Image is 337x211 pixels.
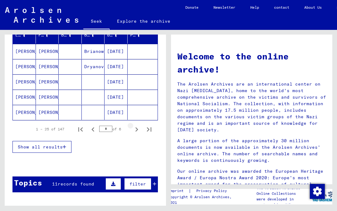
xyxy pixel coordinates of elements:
font: [PERSON_NAME] [38,79,75,85]
font: [PERSON_NAME] [15,79,52,85]
font: 1 – 25 of 147 [36,127,64,131]
mat-header-cell: Prisoner # [128,26,158,44]
font: [DATE] [107,79,124,85]
font: The Arolsen Archives are an international center on Nazi [MEDICAL_DATA], home to the world's most... [177,81,326,133]
font: [DATE] [107,49,124,54]
button: Previous page [87,123,99,135]
font: [PERSON_NAME] [38,94,75,100]
font: Prisoner # [130,32,158,38]
font: Explore the archive [117,18,170,24]
button: Show all results [12,141,71,153]
font: [PERSON_NAME] [38,110,75,115]
a: imprint [168,188,188,194]
img: Change consent [310,184,325,199]
font: filter [129,181,146,187]
font: Topics [14,178,42,187]
div: birth date [107,30,127,40]
font: First name [38,32,66,38]
font: were developed in partnership with [256,197,294,207]
font: Privacy Policy [196,188,227,193]
div: Birth name [61,30,81,40]
font: Birth [84,32,98,38]
font: Our online archive was awarded the European Heritage Award / Europa Nostra Award 2020: Europe's m... [177,168,323,194]
font: Dryanova [84,64,107,69]
font: A large portion of the approximately 30 million documents is now available in the Arolsen Archive... [177,138,320,163]
img: Arolsen_neg.svg [5,7,78,23]
mat-header-cell: Birth name [59,26,82,44]
font: birth date [107,32,135,38]
font: [DATE] [107,64,124,69]
font: [PERSON_NAME] [15,49,52,54]
div: Birth [84,30,105,40]
button: Last page [143,123,155,135]
font: [PERSON_NAME] [38,64,75,69]
div: Prisoner # [130,30,150,40]
font: [PERSON_NAME] [15,64,52,69]
font: contact [274,5,289,10]
mat-header-cell: birth date [105,26,128,44]
font: Birth name [61,32,89,38]
button: First page [74,123,87,135]
div: First name [38,30,59,40]
font: Donate [185,5,198,10]
font: Copyright © Arolsen Archives, 2021 [168,195,232,205]
a: Privacy Policy [191,188,234,194]
button: filter [124,178,151,190]
font: [PERSON_NAME] [38,49,75,54]
mat-header-cell: Birth [82,26,105,44]
font: | [188,188,191,194]
font: records found [58,181,94,187]
mat-header-cell: Last name [13,26,36,44]
font: [DATE] [107,110,124,115]
font: Newsletter [213,5,235,10]
font: of 6 [112,127,121,131]
mat-header-cell: First name [36,26,59,44]
font: [PERSON_NAME] [15,110,52,115]
font: Welcome to the online archive! [177,51,289,75]
a: Seek [83,14,110,30]
button: Next page [130,123,143,135]
font: [DATE] [107,94,124,100]
font: [PERSON_NAME] [15,94,52,100]
font: 11 [52,181,58,187]
font: Seek [91,18,102,24]
a: Explore the archive [110,14,178,29]
div: Last name [15,30,36,40]
font: Help [250,5,259,10]
font: imprint [168,188,183,193]
font: Show all results [18,144,63,150]
font: About Us [304,5,322,10]
font: Last name [15,32,41,38]
font: Brianow [84,49,104,54]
